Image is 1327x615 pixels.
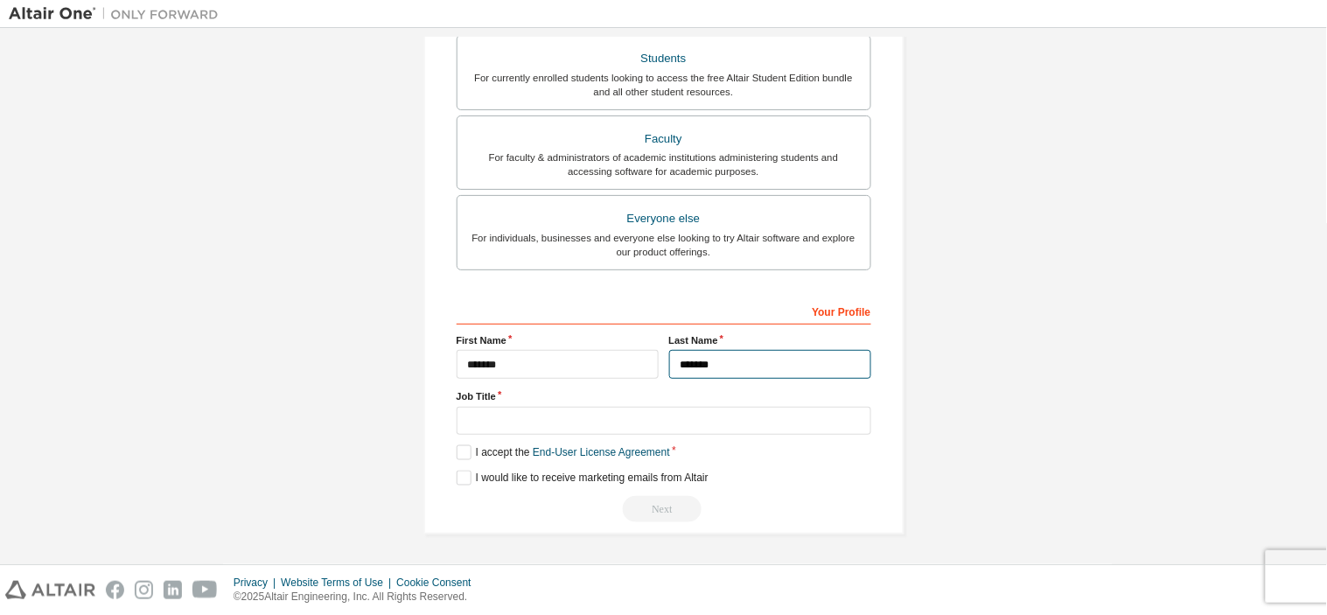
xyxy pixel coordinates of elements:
[234,576,281,590] div: Privacy
[468,150,860,178] div: For faculty & administrators of academic institutions administering students and accessing softwa...
[669,333,871,347] label: Last Name
[468,231,860,259] div: For individuals, businesses and everyone else looking to try Altair software and explore our prod...
[281,576,396,590] div: Website Terms of Use
[533,446,670,458] a: End-User License Agreement
[135,581,153,599] img: instagram.svg
[457,297,871,325] div: Your Profile
[468,46,860,71] div: Students
[468,71,860,99] div: For currently enrolled students looking to access the free Altair Student Edition bundle and all ...
[106,581,124,599] img: facebook.svg
[457,471,709,486] label: I would like to receive marketing emails from Altair
[234,590,482,605] p: © 2025 Altair Engineering, Inc. All Rights Reserved.
[396,576,481,590] div: Cookie Consent
[457,445,670,460] label: I accept the
[192,581,218,599] img: youtube.svg
[468,206,860,231] div: Everyone else
[457,496,871,522] div: Select your account type to continue
[5,581,95,599] img: altair_logo.svg
[457,333,659,347] label: First Name
[457,389,871,403] label: Job Title
[164,581,182,599] img: linkedin.svg
[9,5,227,23] img: Altair One
[468,127,860,151] div: Faculty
